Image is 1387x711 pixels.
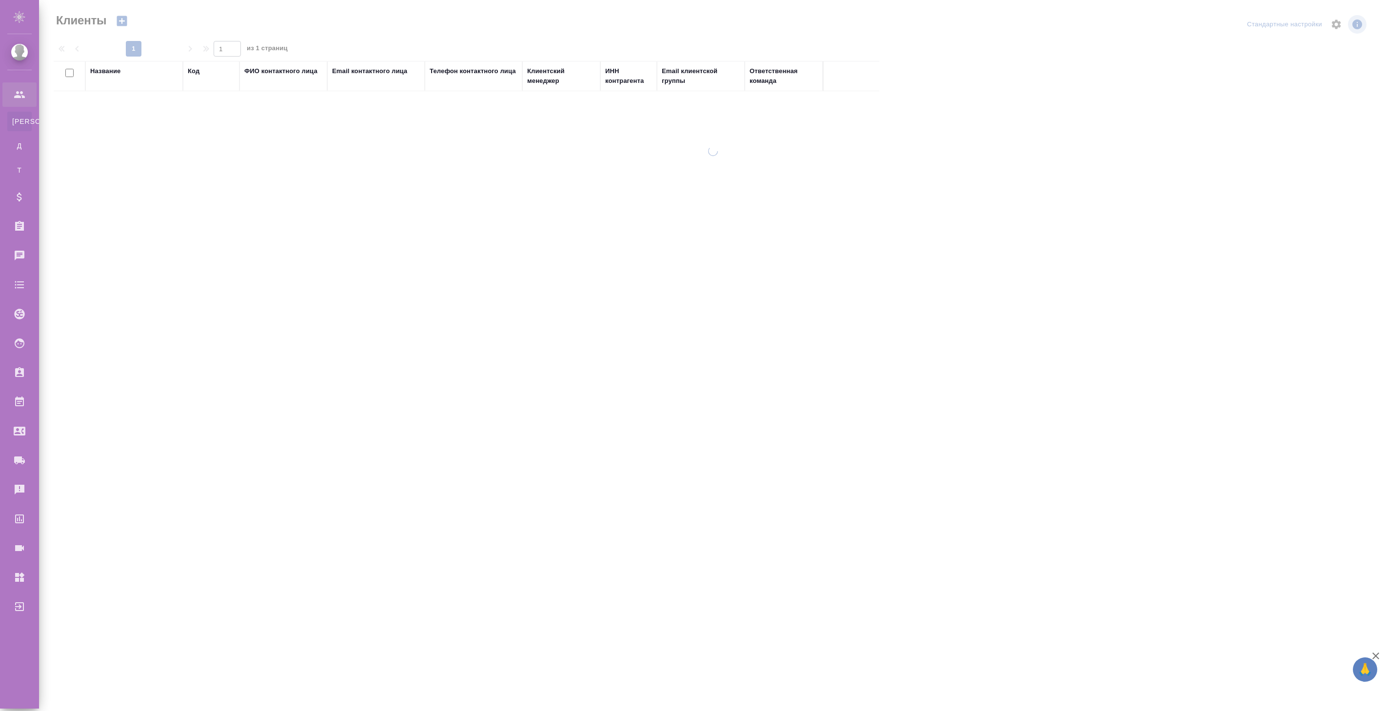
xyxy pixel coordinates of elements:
div: Клиентский менеджер [527,66,595,86]
span: 🙏 [1357,659,1373,680]
div: Email клиентской группы [662,66,740,86]
div: Название [90,66,120,76]
a: [PERSON_NAME] [7,112,32,131]
div: ИНН контрагента [605,66,652,86]
a: Д [7,136,32,156]
span: [PERSON_NAME] [12,117,27,126]
button: 🙏 [1353,657,1377,682]
a: Т [7,160,32,180]
div: Телефон контактного лица [430,66,516,76]
span: Д [12,141,27,151]
div: Код [188,66,199,76]
div: ФИО контактного лица [244,66,317,76]
span: Т [12,165,27,175]
div: Ответственная команда [750,66,818,86]
div: Email контактного лица [332,66,407,76]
